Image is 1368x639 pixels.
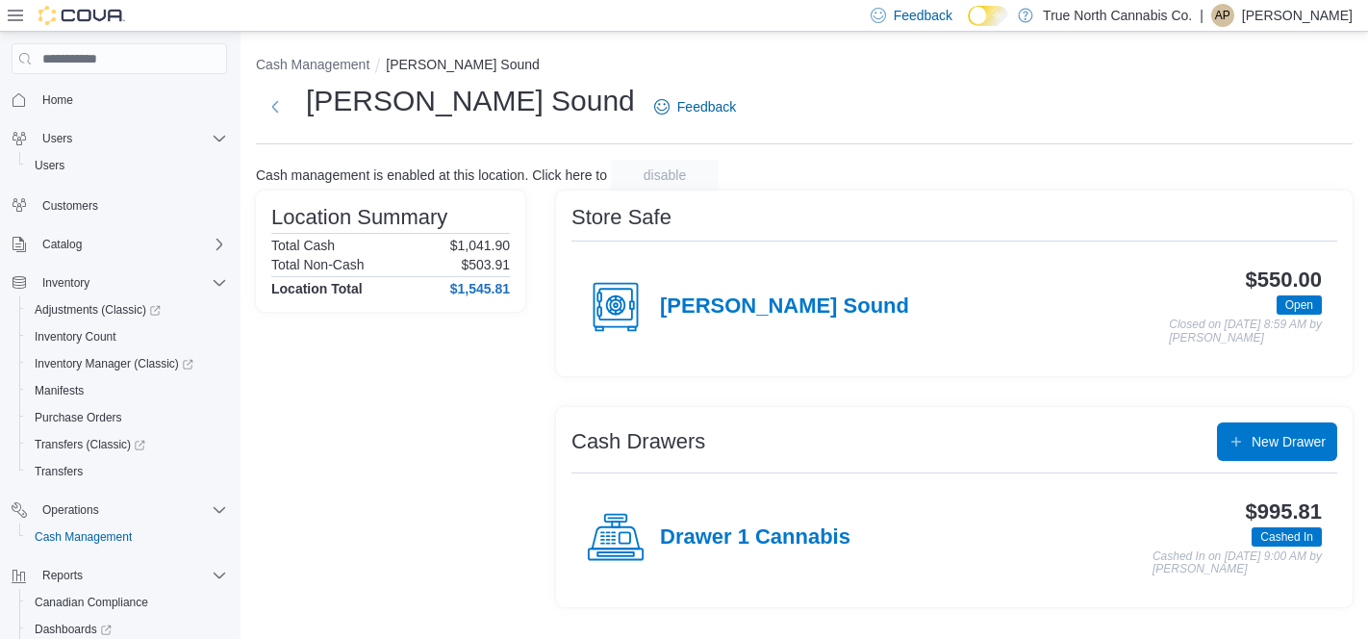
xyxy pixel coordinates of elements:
[677,97,736,116] span: Feedback
[1242,4,1353,27] p: [PERSON_NAME]
[27,406,130,429] a: Purchase Orders
[571,430,705,453] h3: Cash Drawers
[19,323,235,350] button: Inventory Count
[271,281,363,296] h4: Location Total
[35,194,106,217] a: Customers
[35,88,227,112] span: Home
[35,437,145,452] span: Transfers (Classic)
[1043,4,1192,27] p: True North Cannabis Co.
[27,298,168,321] a: Adjustments (Classic)
[4,191,235,218] button: Customers
[1200,4,1203,27] p: |
[386,57,540,72] button: [PERSON_NAME] Sound
[42,198,98,214] span: Customers
[35,498,227,522] span: Operations
[35,529,132,545] span: Cash Management
[42,502,99,518] span: Operations
[968,26,969,27] span: Dark Mode
[35,329,116,345] span: Inventory Count
[4,231,235,258] button: Catalog
[35,127,227,150] span: Users
[19,431,235,458] a: Transfers (Classic)
[42,237,82,252] span: Catalog
[35,383,84,398] span: Manifests
[271,206,447,229] h3: Location Summary
[271,257,365,272] h6: Total Non-Cash
[19,350,235,377] a: Inventory Manager (Classic)
[4,86,235,114] button: Home
[27,591,156,614] a: Canadian Compliance
[35,564,227,587] span: Reports
[1153,550,1322,576] p: Cashed In on [DATE] 9:00 AM by [PERSON_NAME]
[35,233,89,256] button: Catalog
[35,498,107,522] button: Operations
[35,564,90,587] button: Reports
[4,497,235,524] button: Operations
[611,160,719,191] button: disable
[27,298,227,321] span: Adjustments (Classic)
[35,271,227,294] span: Inventory
[256,88,294,126] button: Next
[256,55,1353,78] nav: An example of EuiBreadcrumbs
[1215,4,1230,27] span: AP
[35,89,81,112] a: Home
[1260,528,1313,546] span: Cashed In
[42,131,72,146] span: Users
[35,622,112,637] span: Dashboards
[35,271,97,294] button: Inventory
[19,152,235,179] button: Users
[19,296,235,323] a: Adjustments (Classic)
[35,464,83,479] span: Transfers
[1246,500,1322,524] h3: $995.81
[27,325,124,348] a: Inventory Count
[4,125,235,152] button: Users
[42,92,73,108] span: Home
[256,167,607,183] p: Cash management is enabled at this location. Click here to
[644,166,686,185] span: disable
[1211,4,1234,27] div: Andrew Patterson
[35,410,122,425] span: Purchase Orders
[27,433,153,456] a: Transfers (Classic)
[1217,422,1337,461] button: New Drawer
[27,154,72,177] a: Users
[450,281,510,296] h4: $1,545.81
[35,233,227,256] span: Catalog
[968,6,1008,26] input: Dark Mode
[1252,527,1322,547] span: Cashed In
[27,591,227,614] span: Canadian Compliance
[660,525,850,550] h4: Drawer 1 Cannabis
[271,238,335,253] h6: Total Cash
[660,294,909,319] h4: [PERSON_NAME] Sound
[450,238,510,253] p: $1,041.90
[1246,268,1322,292] h3: $550.00
[256,57,369,72] button: Cash Management
[35,595,148,610] span: Canadian Compliance
[894,6,952,25] span: Feedback
[4,562,235,589] button: Reports
[19,377,235,404] button: Manifests
[38,6,125,25] img: Cova
[19,589,235,616] button: Canadian Compliance
[1285,296,1313,314] span: Open
[571,206,671,229] h3: Store Safe
[4,269,235,296] button: Inventory
[646,88,744,126] a: Feedback
[27,379,227,402] span: Manifests
[27,352,227,375] span: Inventory Manager (Classic)
[35,356,193,371] span: Inventory Manager (Classic)
[1169,319,1322,345] p: Closed on [DATE] 8:59 AM by [PERSON_NAME]
[27,154,227,177] span: Users
[27,379,91,402] a: Manifests
[27,525,139,549] a: Cash Management
[27,460,227,483] span: Transfers
[35,192,227,217] span: Customers
[42,275,89,291] span: Inventory
[35,127,80,150] button: Users
[19,404,235,431] button: Purchase Orders
[27,325,227,348] span: Inventory Count
[27,460,90,483] a: Transfers
[1252,432,1326,451] span: New Drawer
[461,257,510,272] p: $503.91
[27,406,227,429] span: Purchase Orders
[42,568,83,583] span: Reports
